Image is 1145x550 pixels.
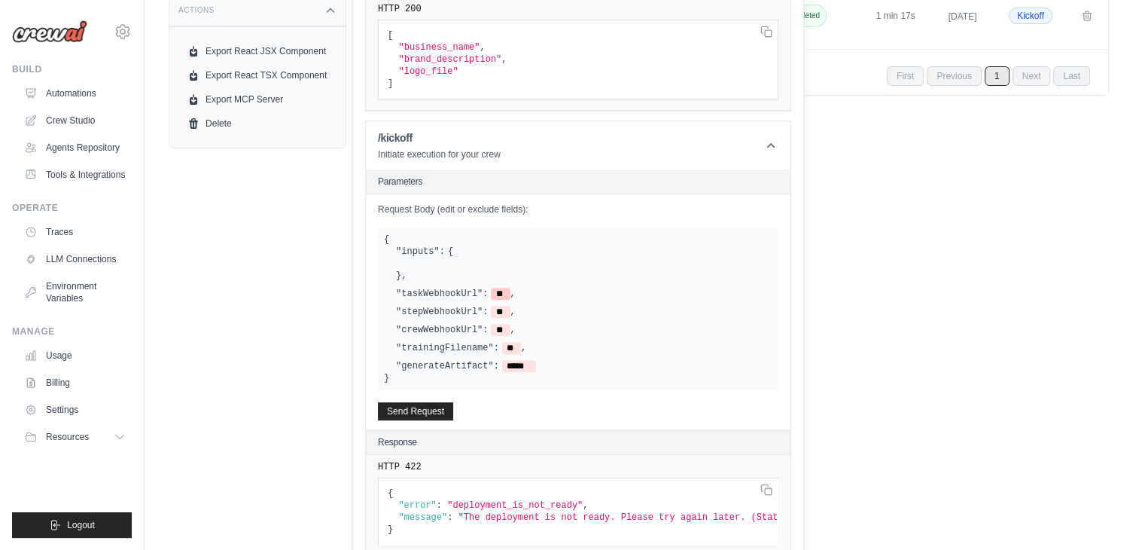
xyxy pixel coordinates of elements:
span: , [521,342,526,354]
a: Export MCP Server [181,87,333,112]
span: Previous [927,66,982,86]
label: "stepWebhookUrl": [396,306,488,318]
h2: Response [378,436,417,448]
a: Crew Studio [18,108,132,133]
label: Request Body (edit or exclude fields): [378,203,778,215]
span: : [447,512,452,523]
p: Initiate execution for your crew [378,148,501,160]
nav: Pagination [887,66,1090,86]
a: Export React JSX Component [181,39,333,63]
span: Kickoff [1009,8,1052,24]
span: { [384,234,389,245]
a: Environment Variables [18,274,132,310]
span: "logo_file" [398,66,458,77]
span: "The deployment is not ready. Please try again later. (Status='Failed to Pause Crew')" [458,512,924,523]
span: "deployment_is_not_ready" [447,500,583,511]
span: "business_name" [398,42,480,53]
label: "generateArtifact": [396,360,499,372]
span: } [384,373,389,383]
button: Send Request [378,402,453,420]
span: "message" [398,512,447,523]
span: First [887,66,924,86]
div: Operate [12,202,132,214]
label: "trainingFilename": [396,342,499,354]
span: Last [1053,66,1090,86]
h1: /kickoff [378,130,501,145]
div: Manage [12,325,132,338]
a: Tools & Integrations [18,163,132,187]
h2: Parameters [378,176,778,188]
time: [DATE] [949,11,977,22]
span: { [448,246,453,258]
span: Resources [46,431,89,443]
a: Delete [181,112,333,136]
pre: HTTP 200 [378,3,778,15]
span: , [583,500,588,511]
span: "brand_description" [398,54,501,65]
span: Next [1013,66,1051,86]
span: [ [388,30,393,41]
label: "taskWebhookUrl": [396,288,488,300]
a: LLM Connections [18,247,132,271]
div: Build [12,63,132,75]
pre: HTTP 422 [378,461,778,473]
span: } [388,524,393,535]
span: , [510,324,516,336]
span: 1 [985,66,1009,86]
span: "error" [398,500,436,511]
div: 1 min 17s [876,10,930,22]
span: , [401,270,407,282]
a: Export React TSX Component [181,63,333,87]
a: Billing [18,371,132,395]
h3: Actions [178,6,215,15]
span: ] [388,78,393,89]
a: Usage [18,344,132,368]
button: Logout [12,512,132,538]
label: "crewWebhookUrl": [396,324,488,336]
button: Resources [18,425,132,449]
span: Logout [67,519,95,531]
a: Agents Repository [18,136,132,160]
span: , [480,42,485,53]
span: : [437,500,442,511]
a: Settings [18,398,132,422]
label: "inputs": [396,246,445,258]
span: , [501,54,507,65]
span: { [388,488,393,499]
img: Logo [12,20,87,43]
span: , [510,288,516,300]
span: , [510,306,516,318]
a: Automations [18,81,132,105]
a: Traces [18,220,132,244]
span: } [396,270,401,282]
